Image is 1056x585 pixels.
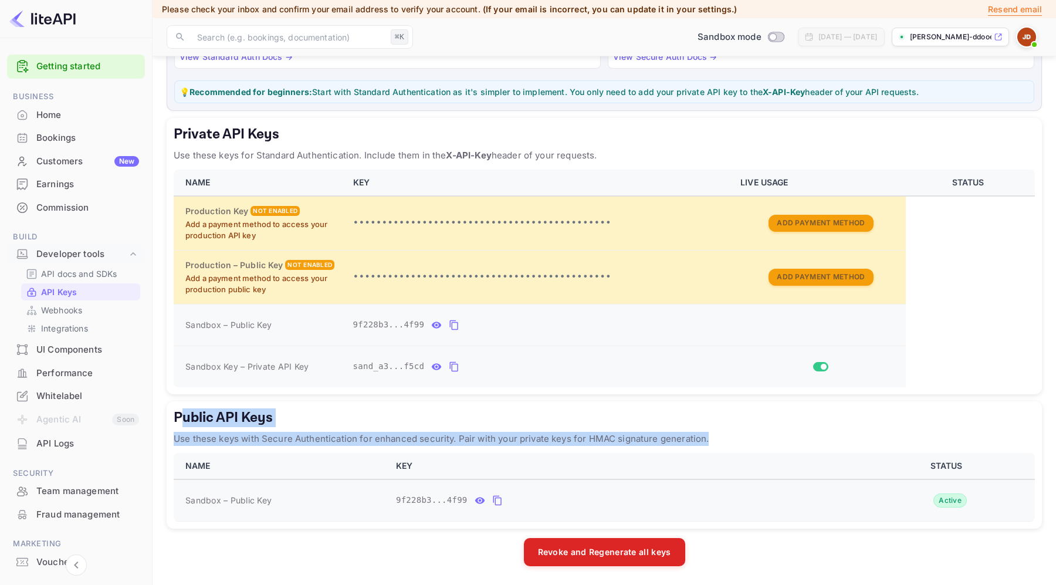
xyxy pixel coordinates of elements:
[391,29,408,45] div: ⌘K
[613,52,717,62] a: View Secure Auth Docs →
[7,173,145,196] div: Earnings
[446,150,491,161] strong: X-API-Key
[21,283,140,300] div: API Keys
[26,286,136,298] a: API Keys
[693,31,788,44] div: Switch to Production mode
[174,453,1035,522] table: public api keys table
[174,453,389,479] th: NAME
[7,385,145,408] div: Whitelabel
[7,244,145,265] div: Developer tools
[7,467,145,480] span: Security
[483,4,737,14] span: (If your email is incorrect, you can update it in your settings.)
[36,109,139,122] div: Home
[7,339,145,361] div: UI Components
[7,90,145,103] span: Business
[353,319,425,331] span: 9f228b3...4f99
[36,367,139,380] div: Performance
[251,206,300,216] div: Not enabled
[862,453,1035,479] th: STATUS
[733,170,906,196] th: LIVE USAGE
[26,322,136,334] a: Integrations
[36,485,139,498] div: Team management
[698,31,761,44] span: Sandbox mode
[7,503,145,525] a: Fraud management
[180,86,1029,98] p: 💡 Start with Standard Authentication as it's simpler to implement. You only need to add your priv...
[763,87,805,97] strong: X-API-Key
[769,271,873,281] a: Add Payment Method
[7,127,145,148] a: Bookings
[988,3,1042,16] p: Resend email
[26,304,136,316] a: Webhooks
[36,201,139,215] div: Commission
[36,508,139,522] div: Fraud management
[36,343,139,357] div: UI Components
[769,269,873,286] button: Add Payment Method
[7,104,145,127] div: Home
[910,32,991,42] p: [PERSON_NAME]-ddooe-y9h4c.nuite...
[7,150,145,173] div: CustomersNew
[1017,28,1036,46] img: Johh DDooe
[7,104,145,126] a: Home
[185,494,272,506] span: Sandbox – Public Key
[9,9,76,28] img: LiteAPI logo
[7,339,145,360] a: UI Components
[7,150,145,172] a: CustomersNew
[189,87,312,97] strong: Recommended for beginners:
[36,60,139,73] a: Getting started
[185,219,339,242] p: Add a payment method to access your production API key
[7,197,145,219] div: Commission
[769,217,873,227] a: Add Payment Method
[162,4,480,14] span: Please check your inbox and confirm your email address to verify your account.
[389,453,862,479] th: KEY
[7,537,145,550] span: Marketing
[41,268,117,280] p: API docs and SDKs
[66,554,87,576] button: Collapse navigation
[36,155,139,168] div: Customers
[174,432,1035,446] p: Use these keys with Secure Authentication for enhanced security. Pair with your private keys for ...
[190,25,386,49] input: Search (e.g. bookings, documentation)
[185,361,309,371] span: Sandbox Key – Private API Key
[7,362,145,384] a: Performance
[7,197,145,218] a: Commission
[818,32,877,42] div: [DATE] — [DATE]
[353,270,727,284] p: •••••••••••••••••••••••••••••••••••••••••••••
[185,319,272,331] span: Sandbox – Public Key
[7,127,145,150] div: Bookings
[346,170,734,196] th: KEY
[41,304,82,316] p: Webhooks
[7,432,145,455] div: API Logs
[7,432,145,454] a: API Logs
[26,268,136,280] a: API docs and SDKs
[353,216,727,230] p: •••••••••••••••••••••••••••••••••••••••••••••
[36,437,139,451] div: API Logs
[7,480,145,502] a: Team management
[174,170,1035,387] table: private api keys table
[174,408,1035,427] h5: Public API Keys
[7,173,145,195] a: Earnings
[7,362,145,385] div: Performance
[21,302,140,319] div: Webhooks
[36,556,139,569] div: Vouchers
[7,55,145,79] div: Getting started
[36,248,127,261] div: Developer tools
[933,493,967,508] div: Active
[174,170,346,196] th: NAME
[21,265,140,282] div: API docs and SDKs
[180,52,293,62] a: View Standard Auth Docs →
[7,551,145,574] div: Vouchers
[36,131,139,145] div: Bookings
[7,385,145,407] a: Whitelabel
[174,148,1035,163] p: Use these keys for Standard Authentication. Include them in the header of your requests.
[36,178,139,191] div: Earnings
[7,503,145,526] div: Fraud management
[174,125,1035,144] h5: Private API Keys
[524,538,685,566] button: Revoke and Regenerate all keys
[114,156,139,167] div: New
[185,273,339,296] p: Add a payment method to access your production public key
[353,360,425,373] span: sand_a3...f5cd
[285,260,334,270] div: Not enabled
[185,205,248,218] h6: Production Key
[7,551,145,573] a: Vouchers
[769,215,873,232] button: Add Payment Method
[185,259,283,272] h6: Production – Public Key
